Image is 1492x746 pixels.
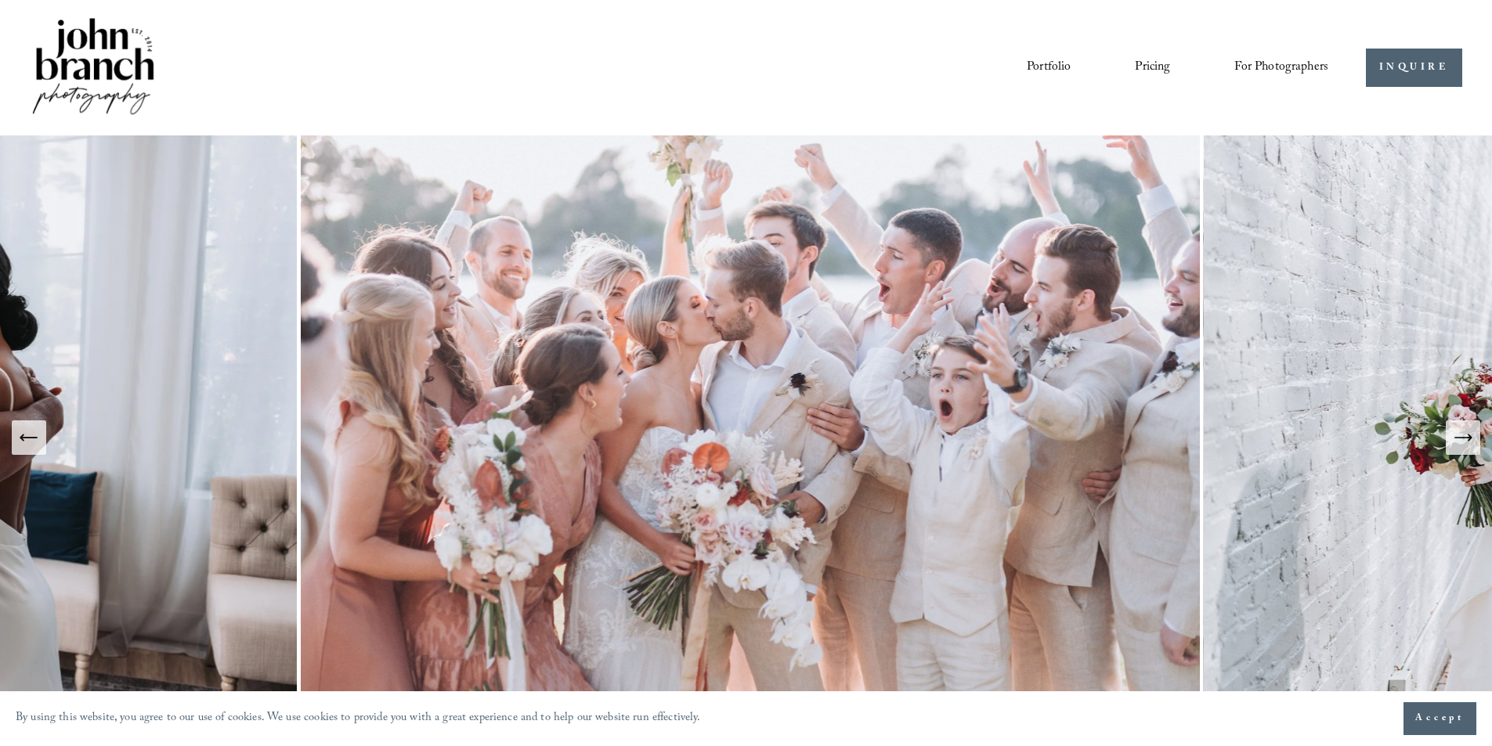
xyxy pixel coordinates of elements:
[30,15,157,121] img: John Branch IV Photography
[1234,56,1328,80] span: For Photographers
[1446,420,1480,455] button: Next Slide
[1027,54,1071,81] a: Portfolio
[297,135,1204,740] img: A wedding party celebrating outdoors, featuring a bride and groom kissing amidst cheering bridesm...
[1403,702,1476,735] button: Accept
[1234,54,1328,81] a: folder dropdown
[12,420,46,455] button: Previous Slide
[1366,49,1462,87] a: INQUIRE
[1415,711,1465,726] span: Accept
[1135,54,1170,81] a: Pricing
[16,708,701,730] p: By using this website, you agree to our use of cookies. We use cookies to provide you with a grea...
